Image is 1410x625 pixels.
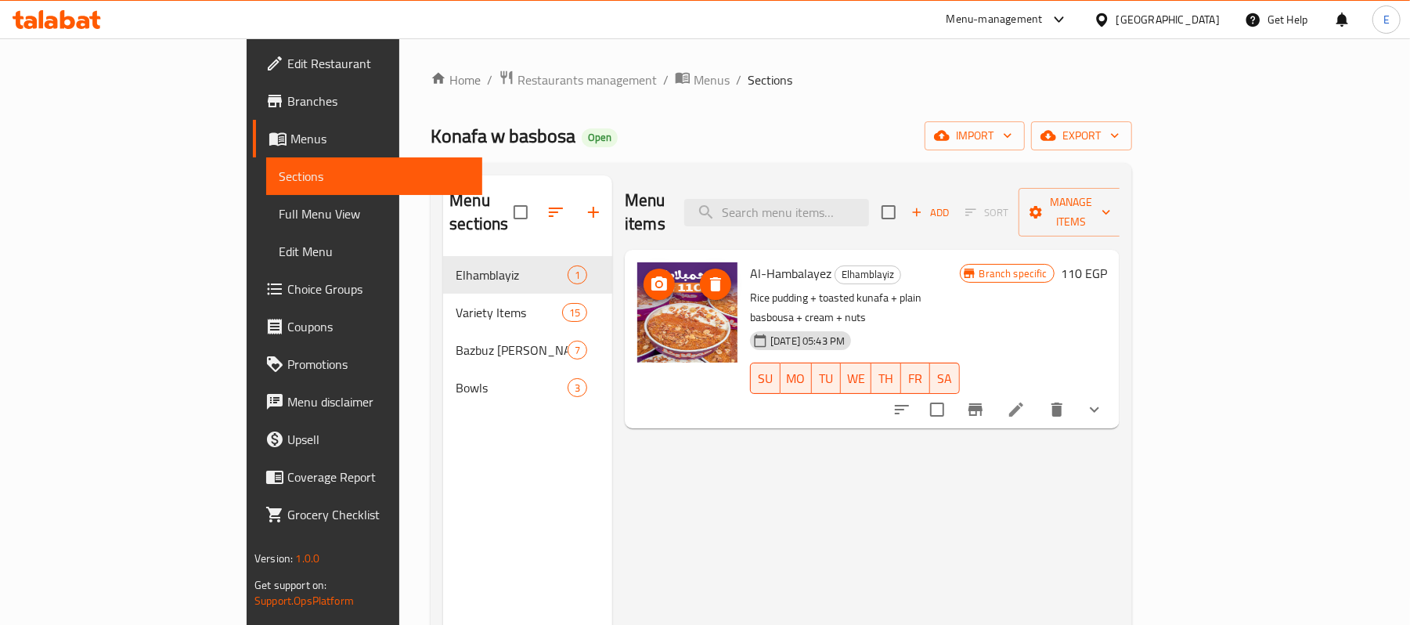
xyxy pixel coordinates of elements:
[921,393,954,426] span: Select to update
[925,121,1025,150] button: import
[253,308,482,345] a: Coupons
[835,266,900,284] span: Elhamblayiz
[872,196,905,229] span: Select section
[287,468,470,486] span: Coverage Report
[253,82,482,120] a: Branches
[456,341,568,359] div: Bazbuz Al Saada
[568,266,587,284] div: items
[253,345,482,383] a: Promotions
[499,70,657,90] a: Restaurants management
[694,70,730,89] span: Menus
[936,367,954,390] span: SA
[748,70,792,89] span: Sections
[443,369,612,406] div: Bowls3
[287,505,470,524] span: Grocery Checklist
[973,266,1054,281] span: Branch specific
[575,193,612,231] button: Add section
[253,496,482,533] a: Grocery Checklist
[568,341,587,359] div: items
[253,120,482,157] a: Menus
[253,458,482,496] a: Coverage Report
[905,201,955,225] button: Add
[1061,262,1107,284] h6: 110 EGP
[644,269,675,300] button: upload picture
[1007,400,1026,419] a: Edit menu item
[443,256,612,294] div: Elhamblayiz1
[818,367,835,390] span: TU
[930,363,960,394] button: SA
[254,548,293,569] span: Version:
[287,430,470,449] span: Upsell
[750,288,960,327] p: Rice pudding + toasted kunafa + plain basbousa + cream + nuts
[1085,400,1104,419] svg: Show Choices
[487,70,492,89] li: /
[582,128,618,147] div: Open
[1076,391,1113,428] button: show more
[443,250,612,413] nav: Menu sections
[287,317,470,336] span: Coupons
[254,575,326,595] span: Get support on:
[736,70,741,89] li: /
[443,294,612,331] div: Variety Items15
[287,280,470,298] span: Choice Groups
[955,201,1019,225] span: Select section first
[456,266,568,284] span: Elhamblayiz
[266,233,482,270] a: Edit Menu
[456,378,568,397] div: Bowls
[443,331,612,369] div: Bazbuz [PERSON_NAME]7
[909,204,951,222] span: Add
[290,129,470,148] span: Menus
[684,199,869,226] input: search
[1031,121,1132,150] button: export
[700,269,731,300] button: delete image
[1116,11,1220,28] div: [GEOGRAPHIC_DATA]
[287,92,470,110] span: Branches
[537,193,575,231] span: Sort sections
[266,157,482,195] a: Sections
[675,70,730,90] a: Menus
[287,355,470,374] span: Promotions
[431,70,1132,90] nav: breadcrumb
[562,303,587,322] div: items
[781,363,812,394] button: MO
[750,363,780,394] button: SU
[279,167,470,186] span: Sections
[253,383,482,421] a: Menu disclaimer
[637,262,737,363] img: Al-Hambalayez
[253,270,482,308] a: Choice Groups
[253,45,482,82] a: Edit Restaurant
[663,70,669,89] li: /
[957,391,994,428] button: Branch-specific-item
[568,343,586,358] span: 7
[504,196,537,229] span: Select all sections
[947,10,1043,29] div: Menu-management
[266,195,482,233] a: Full Menu View
[287,392,470,411] span: Menu disclaimer
[878,367,895,390] span: TH
[1038,391,1076,428] button: delete
[253,421,482,458] a: Upsell
[871,363,901,394] button: TH
[901,363,931,394] button: FR
[835,266,901,284] div: Elhamblayiz
[1044,126,1120,146] span: export
[456,303,562,322] span: Variety Items
[1031,193,1111,232] span: Manage items
[1019,188,1123,237] button: Manage items
[750,262,831,285] span: Al-Hambalayez
[254,591,354,611] a: Support.OpsPlatform
[279,204,470,223] span: Full Menu View
[568,268,586,283] span: 1
[847,367,865,390] span: WE
[563,305,586,320] span: 15
[517,70,657,89] span: Restaurants management
[764,334,851,349] span: [DATE] 05:43 PM
[431,118,575,154] span: Konafa w basbosa
[295,548,319,569] span: 1.0.0
[812,363,842,394] button: TU
[907,367,925,390] span: FR
[582,131,618,144] span: Open
[568,378,587,397] div: items
[841,363,871,394] button: WE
